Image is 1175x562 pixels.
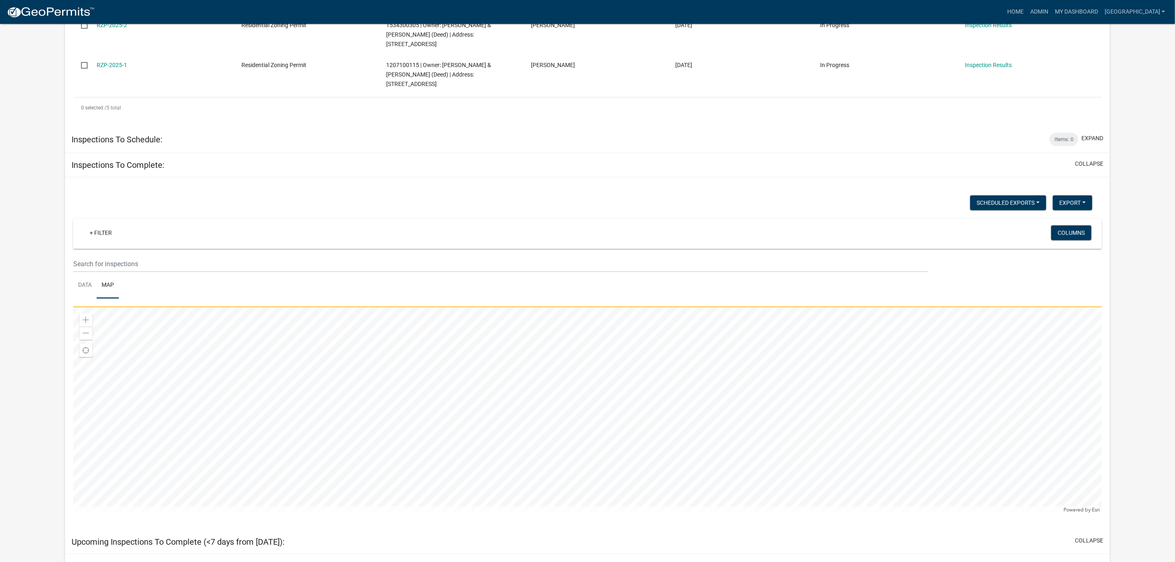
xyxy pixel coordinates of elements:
span: In Progress [820,22,849,28]
button: expand [1082,134,1103,143]
a: Data [73,272,97,299]
h5: Inspections To Schedule: [72,135,162,144]
h5: Upcoming Inspections To Complete (<7 days from [DATE]): [72,537,285,547]
a: Admin [1027,4,1052,20]
h5: Inspections To Complete: [72,160,165,170]
button: collapse [1075,160,1103,168]
button: Columns [1051,225,1092,240]
div: Items: 0 [1050,133,1078,146]
span: In Progress [820,62,849,68]
span: Aubrey Green [531,22,575,28]
div: 5 total [73,98,1102,118]
span: 09/23/2025 [676,22,693,28]
a: RZP-2025-1 [97,62,127,68]
div: Zoom out [79,327,93,340]
a: Inspection Results [965,62,1012,68]
input: Search for inspections [73,255,928,272]
button: Export [1053,195,1092,210]
a: Esri [1092,507,1100,513]
span: 1207100115 | Owner: VAUGHN, DENNIS & CHRIS (Deed) | Address: 68062 LINCOLN HIGHWAY [386,62,491,87]
span: 09/02/2025 [676,62,693,68]
span: Residential Zoning Permit [241,22,306,28]
span: Residential Zoning Permit [241,62,306,68]
span: 0 selected / [81,105,107,111]
div: Zoom in [79,314,93,327]
a: Map [97,272,119,299]
a: Home [1004,4,1027,20]
button: collapse [1075,536,1103,545]
a: + Filter [83,225,118,240]
a: RZP-2025-2 [97,22,127,28]
div: collapse [65,177,1110,530]
a: Inspection Results [965,22,1012,28]
span: 1534300305 | Owner: LONG, JAMES & PAULA A (Deed) | Address: 33814 650TH AVE [386,22,491,47]
button: Scheduled Exports [970,195,1046,210]
div: Powered by [1061,506,1102,513]
span: Dennis [531,62,575,68]
div: Find my location [79,344,93,357]
a: My Dashboard [1052,4,1101,20]
a: [GEOGRAPHIC_DATA] [1101,4,1168,20]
